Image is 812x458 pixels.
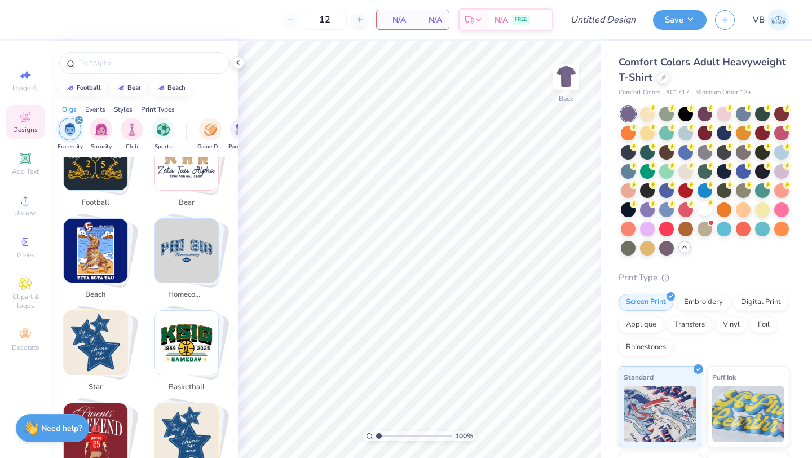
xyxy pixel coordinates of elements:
[41,423,82,434] strong: Need help?
[127,85,141,91] div: bear
[114,104,133,114] div: Styles
[147,310,232,397] button: Stack Card Button basketball
[751,316,777,333] div: Foil
[110,80,146,96] button: bear
[56,310,142,397] button: Stack Card Button star
[716,316,747,333] div: Vinyl
[95,123,108,136] img: Sorority Image
[85,104,105,114] div: Events
[12,167,39,176] span: Add Text
[228,118,254,151] div: filter for Parent's Weekend
[126,123,138,136] img: Club Image
[116,85,125,91] img: trend_line.gif
[152,118,174,151] button: filter button
[64,219,127,283] img: beach
[78,58,222,69] input: Try "Alpha"
[624,371,654,383] span: Standard
[228,118,254,151] button: filter button
[64,123,76,136] img: Fraternity Image
[56,126,142,213] button: Stack Card Button football
[77,85,101,91] div: football
[6,292,45,310] span: Clipart & logos
[235,123,248,136] img: Parent's Weekend Image
[753,14,765,27] span: VB
[228,143,254,151] span: Parent's Weekend
[303,10,347,30] input: – –
[12,343,39,352] span: Decorate
[147,218,232,305] button: Stack Card Button homecoming
[695,88,752,98] span: Minimum Order: 12 +
[619,316,664,333] div: Applique
[121,118,143,151] div: filter for Club
[152,118,174,151] div: filter for Sports
[58,118,83,151] div: filter for Fraternity
[62,104,77,114] div: Orgs
[197,118,223,151] div: filter for Game Day
[121,118,143,151] button: filter button
[77,382,114,393] span: star
[666,88,690,98] span: # C1717
[619,271,789,284] div: Print Type
[64,311,127,375] img: star
[619,339,673,356] div: Rhinestones
[141,104,175,114] div: Print Types
[559,94,573,104] div: Back
[90,118,112,151] div: filter for Sorority
[14,209,37,218] span: Upload
[155,311,218,375] img: basketball
[168,289,205,301] span: homecoming
[677,294,730,311] div: Embroidery
[77,197,114,209] span: football
[155,143,172,151] span: Sports
[58,118,83,151] button: filter button
[64,126,127,190] img: football
[767,9,789,31] img: Victoria Barrett
[197,143,223,151] span: Game Day
[667,316,712,333] div: Transfers
[555,65,577,88] img: Back
[65,85,74,91] img: trend_line.gif
[712,371,736,383] span: Puff Ink
[157,123,170,136] img: Sports Image
[155,219,218,283] img: homecoming
[624,386,696,442] img: Standard
[17,250,34,259] span: Greek
[383,14,406,26] span: N/A
[455,431,473,441] span: 100 %
[197,118,223,151] button: filter button
[168,382,205,393] span: basketball
[712,386,785,442] img: Puff Ink
[155,126,218,190] img: bear
[126,143,138,151] span: Club
[150,80,191,96] button: beach
[515,16,527,24] span: FREE
[56,218,142,305] button: Stack Card Button beach
[420,14,442,26] span: N/A
[90,118,112,151] button: filter button
[168,197,205,209] span: bear
[58,143,83,151] span: Fraternity
[156,85,165,91] img: trend_line.gif
[167,85,186,91] div: beach
[562,8,645,31] input: Untitled Design
[204,123,217,136] img: Game Day Image
[147,126,232,213] button: Stack Card Button bear
[13,125,38,134] span: Designs
[734,294,788,311] div: Digital Print
[12,83,39,93] span: Image AI
[619,55,786,84] span: Comfort Colors Adult Heavyweight T-Shirt
[619,88,660,98] span: Comfort Colors
[77,289,114,301] span: beach
[619,294,673,311] div: Screen Print
[753,9,789,31] a: VB
[59,80,106,96] button: football
[495,14,508,26] span: N/A
[91,143,112,151] span: Sorority
[653,10,707,30] button: Save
